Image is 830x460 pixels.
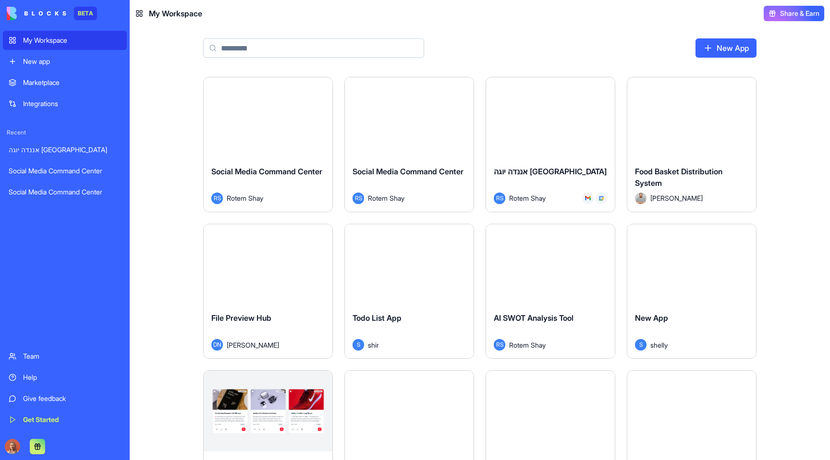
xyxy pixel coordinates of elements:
div: Marketplace [23,78,121,87]
div: New app [23,57,121,66]
span: RS [353,193,364,204]
a: AI SWOT Analysis ToolRSRotem Shay [486,224,615,359]
a: Social Media Command Center [3,182,127,202]
div: Team [23,351,121,361]
span: [PERSON_NAME] [650,193,703,203]
span: [PERSON_NAME] [227,340,279,350]
div: Integrations [23,99,121,109]
span: Todo List App [353,313,402,323]
div: Help [23,373,121,382]
img: GCal_x6vdih.svg [598,195,604,201]
img: logo [7,7,66,20]
a: BETA [7,7,97,20]
a: Social Media Command CenterRSRotem Shay [344,77,474,212]
span: My Workspace [149,8,202,19]
span: Social Media Command Center [353,167,464,176]
a: New app [3,52,127,71]
div: BETA [74,7,97,20]
img: Avatar [635,193,647,204]
a: Todo List AppSshir [344,224,474,359]
a: Food Basket Distribution SystemAvatar[PERSON_NAME] [627,77,757,212]
span: RS [494,339,505,351]
span: shelly [650,340,668,350]
a: Integrations [3,94,127,113]
span: אננדה יוגה [GEOGRAPHIC_DATA] [494,167,607,176]
span: Social Media Command Center [211,167,322,176]
span: RS [211,193,223,204]
a: Social Media Command CenterRSRotem Shay [203,77,333,212]
span: File Preview Hub [211,313,271,323]
span: S [353,339,364,351]
a: Help [3,368,127,387]
span: RS [494,193,505,204]
span: Rotem Shay [509,340,546,350]
div: Social Media Command Center [9,166,121,176]
div: Get Started [23,415,121,424]
span: S [635,339,647,351]
a: Team [3,347,127,366]
span: DN [211,339,223,351]
span: Rotem Shay [368,193,404,203]
button: Share & Earn [764,6,824,21]
a: File Preview HubDN[PERSON_NAME] [203,224,333,359]
span: New App [635,313,668,323]
div: My Workspace [23,36,121,45]
a: My Workspace [3,31,127,50]
img: Gmail_trouth.svg [585,195,591,201]
a: אננדה יוגה [GEOGRAPHIC_DATA] [3,140,127,159]
span: Rotem Shay [509,193,546,203]
span: Share & Earn [780,9,819,18]
a: אננדה יוגה [GEOGRAPHIC_DATA]RSRotem Shay [486,77,615,212]
span: AI SWOT Analysis Tool [494,313,574,323]
img: Marina_gj5dtt.jpg [5,439,20,454]
a: Marketplace [3,73,127,92]
span: Recent [3,129,127,136]
a: Social Media Command Center [3,161,127,181]
a: New AppSshelly [627,224,757,359]
span: shir [368,340,379,350]
div: אננדה יוגה [GEOGRAPHIC_DATA] [9,145,121,155]
a: Get Started [3,410,127,429]
div: Social Media Command Center [9,187,121,197]
span: Rotem Shay [227,193,263,203]
a: New App [696,38,757,58]
span: Food Basket Distribution System [635,167,722,188]
div: Give feedback [23,394,121,403]
a: Give feedback [3,389,127,408]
